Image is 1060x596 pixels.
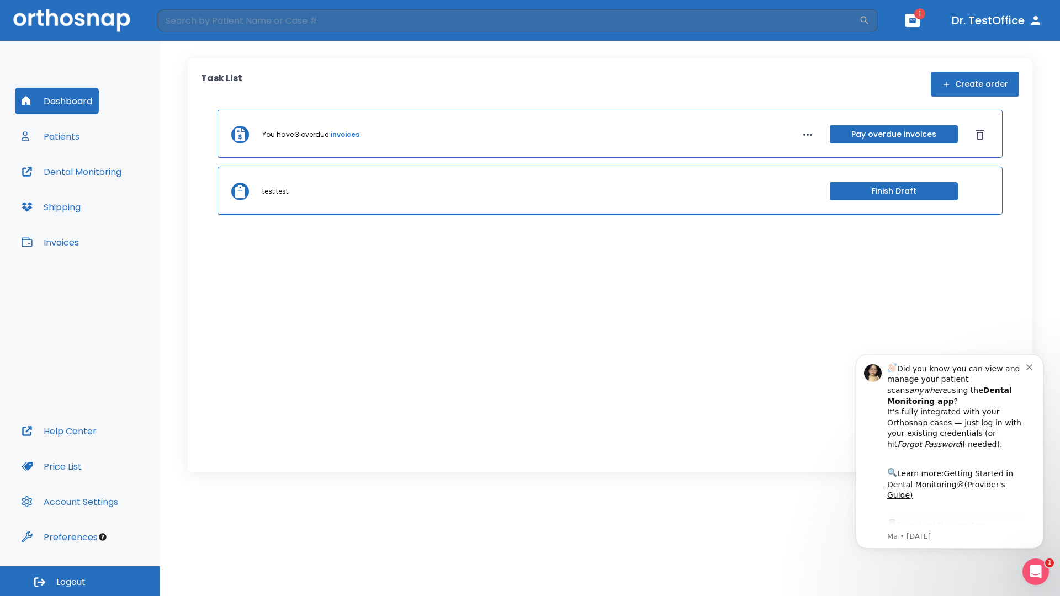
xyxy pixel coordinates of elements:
[947,10,1047,30] button: Dr. TestOffice
[1022,558,1049,585] iframe: Intercom live chat
[15,194,87,220] button: Shipping
[830,125,958,143] button: Pay overdue invoices
[331,130,359,140] a: invoices
[56,576,86,588] span: Logout
[15,123,86,150] button: Patients
[15,524,104,550] button: Preferences
[1045,558,1054,567] span: 1
[830,182,958,200] button: Finish Draft
[15,88,99,114] button: Dashboard
[971,126,989,143] button: Dismiss
[15,229,86,256] button: Invoices
[201,72,242,97] p: Task List
[15,453,88,480] button: Price List
[262,187,288,196] p: test test
[13,9,130,31] img: Orthosnap
[158,9,859,31] input: Search by Patient Name or Case #
[931,72,1019,97] button: Create order
[15,418,103,444] button: Help Center
[15,488,125,515] button: Account Settings
[262,130,328,140] p: You have 3 overdue
[839,340,1060,590] iframe: Intercom notifications message
[914,8,925,19] span: 1
[98,532,108,542] div: Tooltip anchor
[15,158,128,185] button: Dental Monitoring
